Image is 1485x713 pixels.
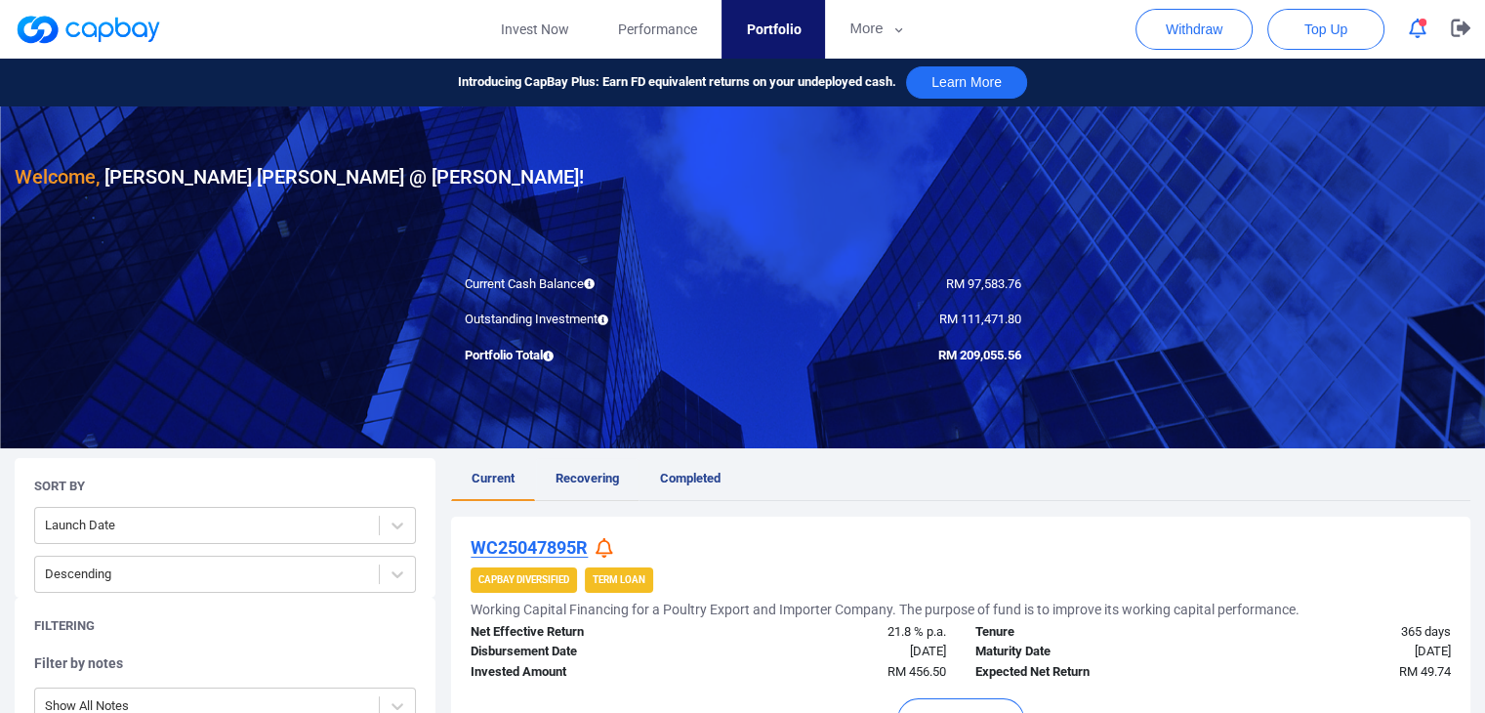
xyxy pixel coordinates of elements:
span: Welcome, [15,165,100,189]
span: Current [472,471,515,485]
strong: CapBay Diversified [478,574,569,585]
div: 21.8 % p.a. [709,622,961,643]
button: Withdraw [1135,9,1253,50]
span: RM 456.50 [887,664,946,679]
span: Portfolio [746,19,801,40]
button: Learn More [906,66,1027,99]
span: RM 97,583.76 [946,276,1021,291]
span: Performance [618,19,697,40]
div: Invested Amount [456,662,708,683]
strong: Term Loan [593,574,645,585]
div: Portfolio Total [450,346,743,366]
div: Tenure [961,622,1213,643]
span: RM 111,471.80 [939,312,1021,326]
span: Top Up [1304,20,1347,39]
h3: [PERSON_NAME] [PERSON_NAME] @ [PERSON_NAME] ! [15,161,584,192]
h5: Filtering [34,617,95,635]
h5: Sort By [34,478,85,495]
div: Net Effective Return [456,622,708,643]
span: Completed [660,471,721,485]
div: Outstanding Investment [450,310,743,330]
span: RM 49.74 [1399,664,1451,679]
span: Recovering [556,471,619,485]
u: WC25047895R [471,537,588,558]
div: Disbursement Date [456,642,708,662]
h5: Working Capital Financing for a Poultry Export and Importer Company. The purpose of fund is to im... [471,601,1299,618]
span: Introducing CapBay Plus: Earn FD equivalent returns on your undeployed cash. [458,72,896,93]
button: Top Up [1267,9,1384,50]
div: [DATE] [709,642,961,662]
span: RM 209,055.56 [938,348,1021,362]
div: Expected Net Return [961,662,1213,683]
div: Maturity Date [961,642,1213,662]
div: [DATE] [1214,642,1465,662]
div: 365 days [1214,622,1465,643]
div: Current Cash Balance [450,274,743,295]
h5: Filter by notes [34,654,416,672]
